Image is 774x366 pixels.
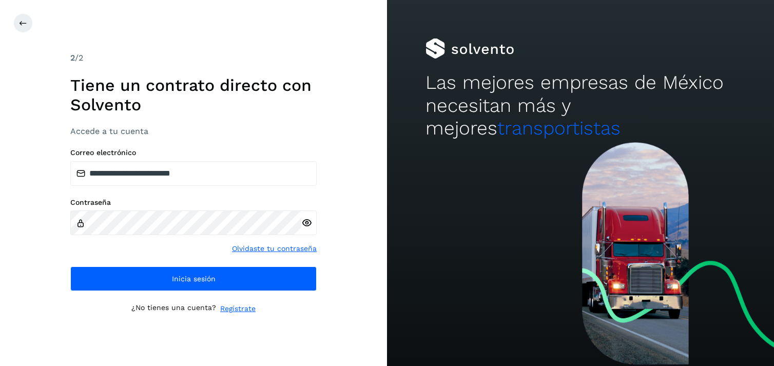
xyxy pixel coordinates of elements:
[131,303,216,314] p: ¿No tienes una cuenta?
[232,243,317,254] a: Olvidaste tu contraseña
[70,53,75,63] span: 2
[172,275,216,282] span: Inicia sesión
[70,266,317,291] button: Inicia sesión
[70,75,317,115] h1: Tiene un contrato directo con Solvento
[70,198,317,207] label: Contraseña
[220,303,256,314] a: Regístrate
[497,117,621,139] span: transportistas
[70,148,317,157] label: Correo electrónico
[70,126,317,136] h3: Accede a tu cuenta
[425,71,735,140] h2: Las mejores empresas de México necesitan más y mejores
[70,52,317,64] div: /2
